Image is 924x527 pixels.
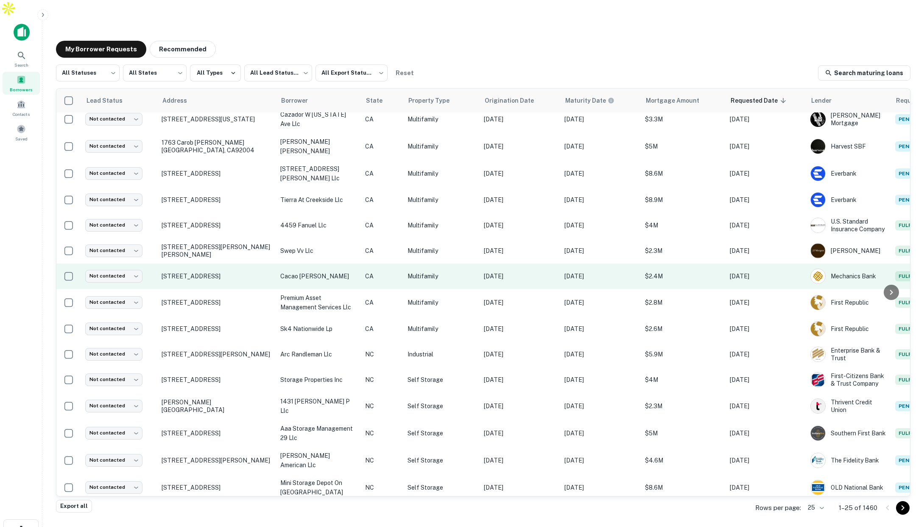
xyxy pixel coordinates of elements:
[564,298,636,307] p: [DATE]
[811,347,825,362] img: picture
[365,350,399,359] p: NC
[408,195,475,205] p: Multifamily
[645,298,721,307] p: $2.8M
[811,269,825,283] img: picture
[408,483,475,492] p: Self Storage
[730,195,802,205] p: [DATE]
[564,272,636,281] p: [DATE]
[818,65,910,81] a: Search maturing loans
[15,135,28,142] span: Saved
[85,270,142,282] div: Not contacted
[280,451,357,470] p: [PERSON_NAME] american llc
[85,400,142,412] div: Not contacted
[646,95,710,106] span: Mortgage Amount
[811,139,825,154] img: picture
[162,398,272,414] p: [PERSON_NAME][GEOGRAPHIC_DATA]
[730,456,802,465] p: [DATE]
[645,221,721,230] p: $4M
[85,454,142,466] div: Not contacted
[484,350,556,359] p: [DATE]
[484,298,556,307] p: [DATE]
[564,429,636,438] p: [DATE]
[408,169,475,178] p: Multifamily
[408,298,475,307] p: Multifamily
[645,272,721,281] p: $2.4M
[408,115,475,124] p: Multifamily
[484,272,556,281] p: [DATE]
[56,62,120,84] div: All Statuses
[730,401,802,411] p: [DATE]
[564,456,636,465] p: [DATE]
[85,348,142,360] div: Not contacted
[56,500,92,513] button: Export all
[3,96,40,119] div: Contacts
[56,41,146,58] button: My Borrower Requests
[564,246,636,255] p: [DATE]
[730,429,802,438] p: [DATE]
[408,95,461,106] span: Property Type
[645,246,721,255] p: $2.3M
[162,429,272,437] p: [STREET_ADDRESS]
[162,272,272,280] p: [STREET_ADDRESS]
[564,375,636,384] p: [DATE]
[3,72,40,95] a: Borrowers
[484,401,556,411] p: [DATE]
[484,246,556,255] p: [DATE]
[565,96,614,105] div: Maturity dates displayed may be estimated. Please contact the lender for the most accurate maturi...
[280,137,357,156] p: [PERSON_NAME] [PERSON_NAME]
[564,483,636,492] p: [DATE]
[810,372,887,387] div: First-citizens Bank & Trust Company
[810,192,887,207] div: Everbank
[281,95,319,106] span: Borrower
[365,272,399,281] p: CA
[806,89,891,112] th: Lender
[365,401,399,411] p: NC
[85,140,142,152] div: Not contacted
[810,139,887,154] div: Harvest SBF
[726,89,806,112] th: Requested Date
[810,426,887,441] div: Southern First Bank
[85,219,142,231] div: Not contacted
[365,115,399,124] p: CA
[810,112,887,127] div: [PERSON_NAME] Mortgage
[810,243,887,258] div: [PERSON_NAME]
[882,459,924,500] iframe: Chat Widget
[3,47,40,70] div: Search
[810,295,887,310] div: First Republic
[85,193,142,206] div: Not contacted
[565,96,606,105] h6: Maturity Date
[85,481,142,493] div: Not contacted
[641,89,726,112] th: Mortgage Amount
[811,95,843,106] span: Lender
[814,115,822,124] p: L B
[731,95,789,106] span: Requested Date
[190,64,241,81] button: All Types
[157,89,276,112] th: Address
[162,221,272,229] p: [STREET_ADDRESS]
[365,429,399,438] p: NC
[485,95,545,106] span: Origination Date
[755,503,801,513] p: Rows per page:
[86,95,134,106] span: Lead Status
[408,142,475,151] p: Multifamily
[408,401,475,411] p: Self Storage
[162,484,272,491] p: [STREET_ADDRESS]
[730,350,802,359] p: [DATE]
[564,401,636,411] p: [DATE]
[280,478,357,497] p: mini storage depot on [GEOGRAPHIC_DATA]
[730,483,802,492] p: [DATE]
[280,293,357,312] p: premium asset management services llc
[85,322,142,335] div: Not contacted
[804,502,825,514] div: 25
[810,269,887,284] div: Mechanics Bank
[85,373,142,386] div: Not contacted
[564,115,636,124] p: [DATE]
[361,89,403,112] th: State
[560,89,641,112] th: Maturity dates displayed may be estimated. Please contact the lender for the most accurate maturi...
[162,243,272,258] p: [STREET_ADDRESS][PERSON_NAME][PERSON_NAME]
[3,121,40,144] div: Saved
[408,221,475,230] p: Multifamily
[244,62,312,84] div: All Lead Statuses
